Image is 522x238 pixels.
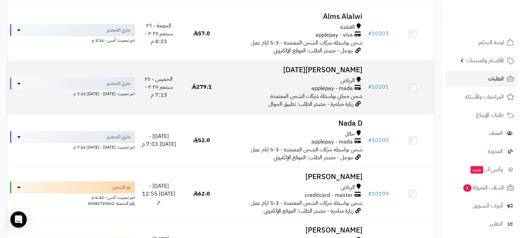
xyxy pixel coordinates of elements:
a: المدونة [446,143,518,160]
span: # [368,29,372,38]
span: القنفذة [340,23,355,31]
span: شحن بواسطة شركات الشحن المعتمدة - 3-5 ايام عمل [251,39,362,47]
span: التقارير [490,219,503,229]
span: لوحة التحكم [478,38,504,47]
span: 62.0 [193,190,210,198]
div: Open Intercom Messenger [10,211,27,228]
span: زيارة مباشرة - مصدر الطلب: الموقع الإلكتروني [264,207,353,215]
a: لوحة التحكم [446,34,518,51]
span: شحن بواسطة شركات الشحن المعتمدة - 3-5 ايام عمل [251,199,362,207]
span: المدونة [488,147,503,156]
h3: [PERSON_NAME] [225,226,362,234]
span: [DATE] - [DATE] 12:55 م [142,182,175,206]
span: جديد [471,166,483,174]
h3: [PERSON_NAME][DATE] [225,66,362,74]
span: الأقسام والمنتجات [466,56,504,65]
span: السلات المتروكة [463,183,504,192]
span: applepay - mada [311,138,353,146]
a: العملاء [446,125,518,141]
span: حائل [345,130,355,138]
span: طلبات الإرجاع [476,110,504,120]
div: اخر تحديث: [DATE] - [DATE] 7:24 م [10,143,135,150]
span: [DATE] - [DATE] 7:03 م [142,132,176,148]
img: logo-2.png [475,13,515,27]
span: 52.0 [193,136,210,145]
span: تم الشحن [112,184,131,191]
div: اخر تحديث: أمس - 3:14 م [10,36,135,43]
span: الرياض [340,77,355,85]
a: #10199 [368,190,389,198]
span: 1 [463,184,472,192]
a: #10201 [368,83,389,91]
span: أدوات التسويق [473,201,503,211]
a: #10203 [368,29,389,38]
span: # [368,83,372,91]
a: وآتس آبجديد [446,161,518,178]
a: التقارير [446,216,518,232]
span: جاري التحضير [107,27,131,34]
h3: [PERSON_NAME] [225,173,362,181]
span: العملاء [489,128,503,138]
span: creditcard - master [305,191,353,199]
span: المراجعات والأسئلة [465,92,504,102]
span: 57.0 [193,29,210,38]
span: جاري التحضير [107,80,131,87]
span: زيارة مباشرة - مصدر الطلب: تطبيق الجوال [268,100,353,108]
div: اخر تحديث: أمس - 6:43 م [10,193,135,201]
div: اخر تحديث: [DATE] - [DATE] 7:23 م [10,90,135,97]
h3: Nada D [225,120,362,127]
span: applepay - visa [315,31,353,39]
a: الطلبات [446,71,518,87]
a: طلبات الإرجاع [446,107,518,123]
span: شحن بواسطة شركات الشحن المعتمدة - 3-5 ايام عمل [251,146,362,154]
span: رقم الشحنة: 50581735562 [88,200,135,206]
span: جاري التحضير [107,134,131,140]
span: # [368,190,372,198]
span: الطلبات [488,74,504,84]
a: #10200 [368,136,389,145]
span: الرياض [340,184,355,191]
span: 279.1 [192,83,212,91]
a: المراجعات والأسئلة [446,89,518,105]
span: جوجل - مصدر الطلب: الموقع الإلكتروني [274,153,353,162]
a: أدوات التسويق [446,198,518,214]
span: الجمعة - ٢٦ سبتمبر ٢٠٢٥ - 8:23 م [145,22,173,46]
span: شحن مجاني بواسطة شركات الشحن المعتمدة [270,92,362,100]
span: # [368,136,372,145]
span: وآتس آب [470,165,503,174]
span: جوجل - مصدر الطلب: الموقع الإلكتروني [274,47,353,55]
h3: Alms Alalwi [225,13,362,21]
span: الخميس - ٢٥ سبتمبر ٢٠٢٥ - 7:13 م [145,75,173,99]
span: applepay - mada [311,85,353,92]
a: السلات المتروكة1 [446,179,518,196]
